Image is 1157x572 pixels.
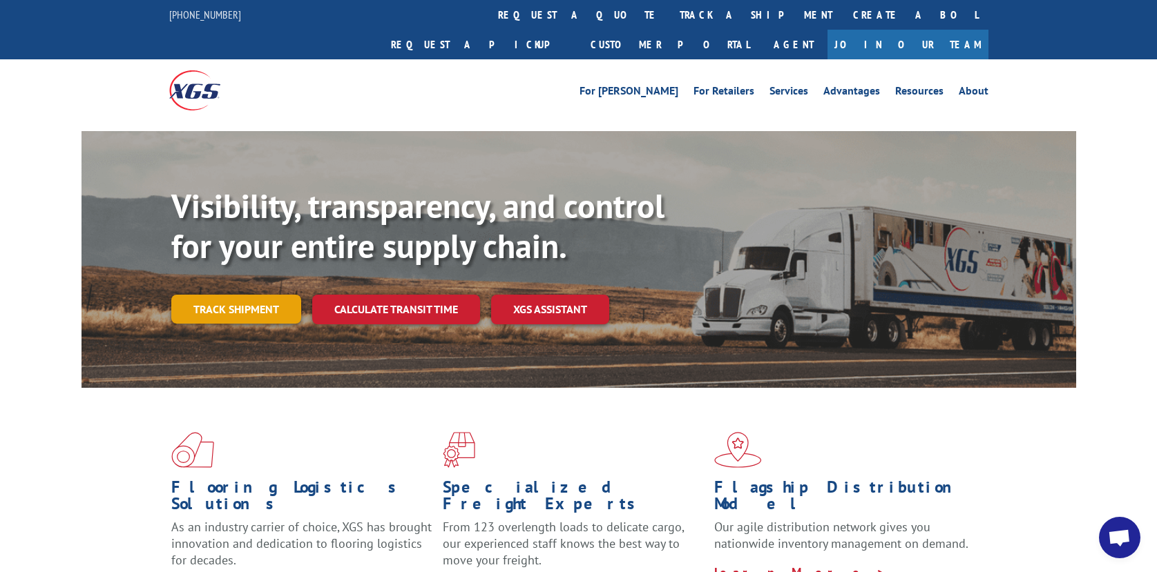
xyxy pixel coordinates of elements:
[959,86,988,101] a: About
[171,479,432,519] h1: Flooring Logistics Solutions
[381,30,580,59] a: Request a pickup
[823,86,880,101] a: Advantages
[769,86,808,101] a: Services
[171,432,214,468] img: xgs-icon-total-supply-chain-intelligence-red
[171,519,432,568] span: As an industry carrier of choice, XGS has brought innovation and dedication to flooring logistics...
[580,30,760,59] a: Customer Portal
[760,30,828,59] a: Agent
[1099,517,1140,558] a: Open chat
[171,184,664,267] b: Visibility, transparency, and control for your entire supply chain.
[171,295,301,324] a: Track shipment
[443,479,704,519] h1: Specialized Freight Experts
[714,519,968,551] span: Our agile distribution network gives you nationwide inventory management on demand.
[443,432,475,468] img: xgs-icon-focused-on-flooring-red
[580,86,678,101] a: For [PERSON_NAME]
[714,479,975,519] h1: Flagship Distribution Model
[312,295,480,324] a: Calculate transit time
[895,86,944,101] a: Resources
[491,295,609,324] a: XGS ASSISTANT
[714,432,762,468] img: xgs-icon-flagship-distribution-model-red
[169,8,241,21] a: [PHONE_NUMBER]
[828,30,988,59] a: Join Our Team
[694,86,754,101] a: For Retailers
